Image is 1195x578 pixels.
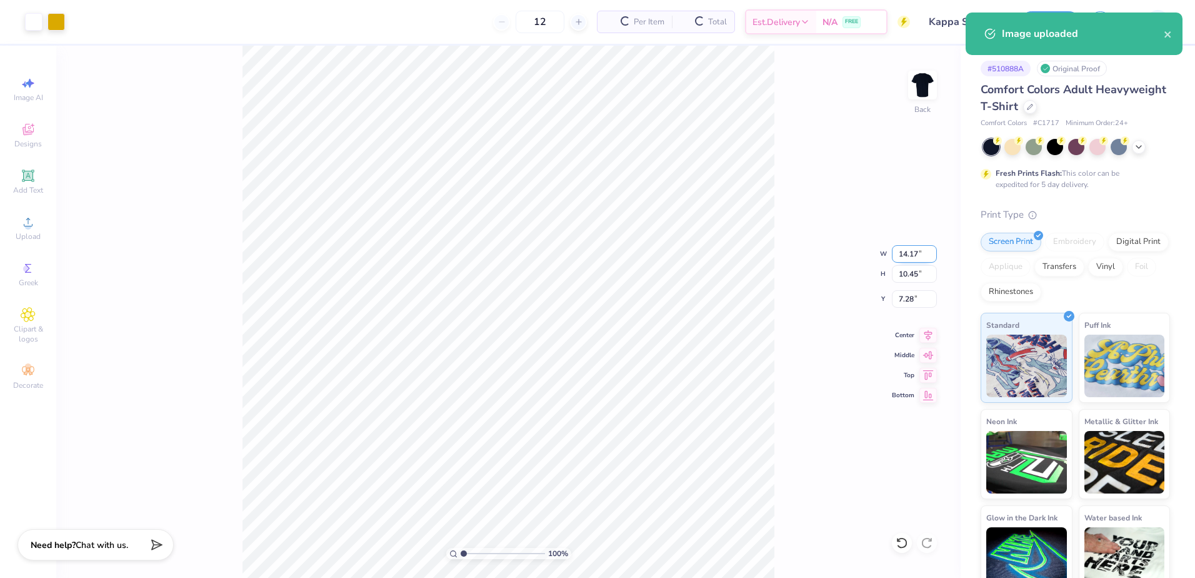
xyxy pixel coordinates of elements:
span: N/A [822,16,837,29]
span: Designs [14,139,42,149]
span: Greek [19,278,38,288]
span: Est. Delivery [752,16,800,29]
img: Neon Ink [986,431,1067,494]
span: Minimum Order: 24 + [1066,118,1128,129]
span: Upload [16,231,41,241]
button: close [1164,26,1172,41]
span: 100 % [548,548,568,559]
span: Per Item [634,16,664,29]
div: This color can be expedited for 5 day delivery. [996,168,1149,190]
div: Back [914,104,931,115]
img: Standard [986,335,1067,397]
span: Image AI [14,93,43,103]
span: Neon Ink [986,415,1017,428]
span: Water based Ink [1084,511,1142,524]
div: Digital Print [1108,233,1169,251]
div: Embroidery [1045,233,1104,251]
input: Untitled Design [919,9,1011,34]
div: Vinyl [1088,258,1123,276]
span: Glow in the Dark Ink [986,511,1057,524]
span: Add Text [13,185,43,195]
div: Image uploaded [1002,26,1164,41]
div: Original Proof [1037,61,1107,76]
span: Middle [892,351,914,360]
div: Print Type [981,208,1170,222]
img: Metallic & Glitter Ink [1084,431,1165,494]
div: Screen Print [981,233,1041,251]
span: FREE [845,18,858,26]
span: Metallic & Glitter Ink [1084,415,1158,428]
strong: Fresh Prints Flash: [996,168,1062,178]
img: Back [910,73,935,98]
span: Standard [986,318,1019,332]
span: Decorate [13,380,43,390]
span: Chat with us. [76,539,128,551]
div: Rhinestones [981,283,1041,302]
span: Comfort Colors [981,118,1027,129]
span: Puff Ink [1084,318,1111,332]
span: Clipart & logos [6,324,50,344]
div: Applique [981,258,1031,276]
span: Center [892,331,914,340]
input: – – [516,11,564,33]
span: Total [708,16,727,29]
strong: Need help? [31,539,76,551]
div: # 510888A [981,61,1031,76]
div: Transfers [1034,258,1084,276]
span: Bottom [892,391,914,400]
span: Comfort Colors Adult Heavyweight T-Shirt [981,82,1166,114]
img: Puff Ink [1084,335,1165,397]
div: Foil [1127,258,1156,276]
span: Top [892,371,914,380]
span: # C1717 [1033,118,1059,129]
